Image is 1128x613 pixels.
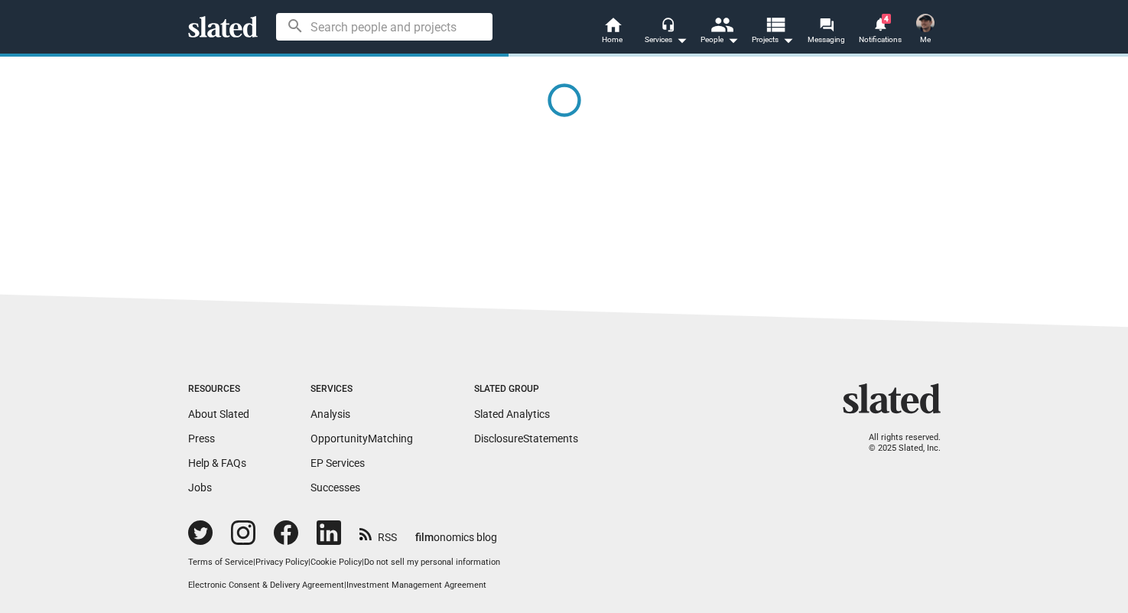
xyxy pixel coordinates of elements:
p: All rights reserved. © 2025 Slated, Inc. [853,432,941,455]
a: RSS [359,521,397,545]
span: Projects [752,31,794,49]
mat-icon: headset_mic [661,17,675,31]
a: DisclosureStatements [474,432,578,445]
a: Press [188,432,215,445]
a: Successes [310,481,360,494]
a: EP Services [310,457,365,469]
a: Analysis [310,408,350,420]
span: | [362,557,364,567]
div: People [701,31,739,49]
button: Projects [746,15,800,49]
mat-icon: arrow_drop_down [723,31,742,49]
span: | [344,580,346,590]
a: Home [586,15,639,49]
mat-icon: people [710,13,732,35]
span: Home [602,31,623,49]
span: film [415,531,434,543]
mat-icon: home [603,15,622,34]
a: 4Notifications [853,15,907,49]
span: Notifications [859,31,902,49]
a: Help & FAQs [188,457,246,469]
span: Me [920,31,931,49]
mat-icon: forum [819,17,834,31]
a: Privacy Policy [255,557,308,567]
mat-icon: arrow_drop_down [779,31,797,49]
a: Jobs [188,481,212,494]
img: Jack Ruefli [916,14,935,32]
button: People [693,15,746,49]
mat-icon: notifications [873,16,887,31]
a: Terms of Service [188,557,253,567]
input: Search people and projects [276,13,492,41]
button: Jack RuefliMe [907,11,944,51]
mat-icon: view_list [763,13,785,35]
div: Resources [188,383,249,396]
span: Messaging [808,31,845,49]
span: 4 [882,14,891,24]
a: Cookie Policy [310,557,362,567]
span: | [308,557,310,567]
a: Messaging [800,15,853,49]
a: Slated Analytics [474,408,550,420]
span: | [253,557,255,567]
button: Services [639,15,693,49]
div: Services [645,31,688,49]
a: filmonomics blog [415,518,497,545]
button: Do not sell my personal information [364,557,500,569]
a: Electronic Consent & Delivery Agreement [188,580,344,590]
div: Slated Group [474,383,578,396]
a: OpportunityMatching [310,432,413,445]
div: Services [310,383,413,396]
a: About Slated [188,408,249,420]
mat-icon: arrow_drop_down [672,31,691,49]
a: Investment Management Agreement [346,580,486,590]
